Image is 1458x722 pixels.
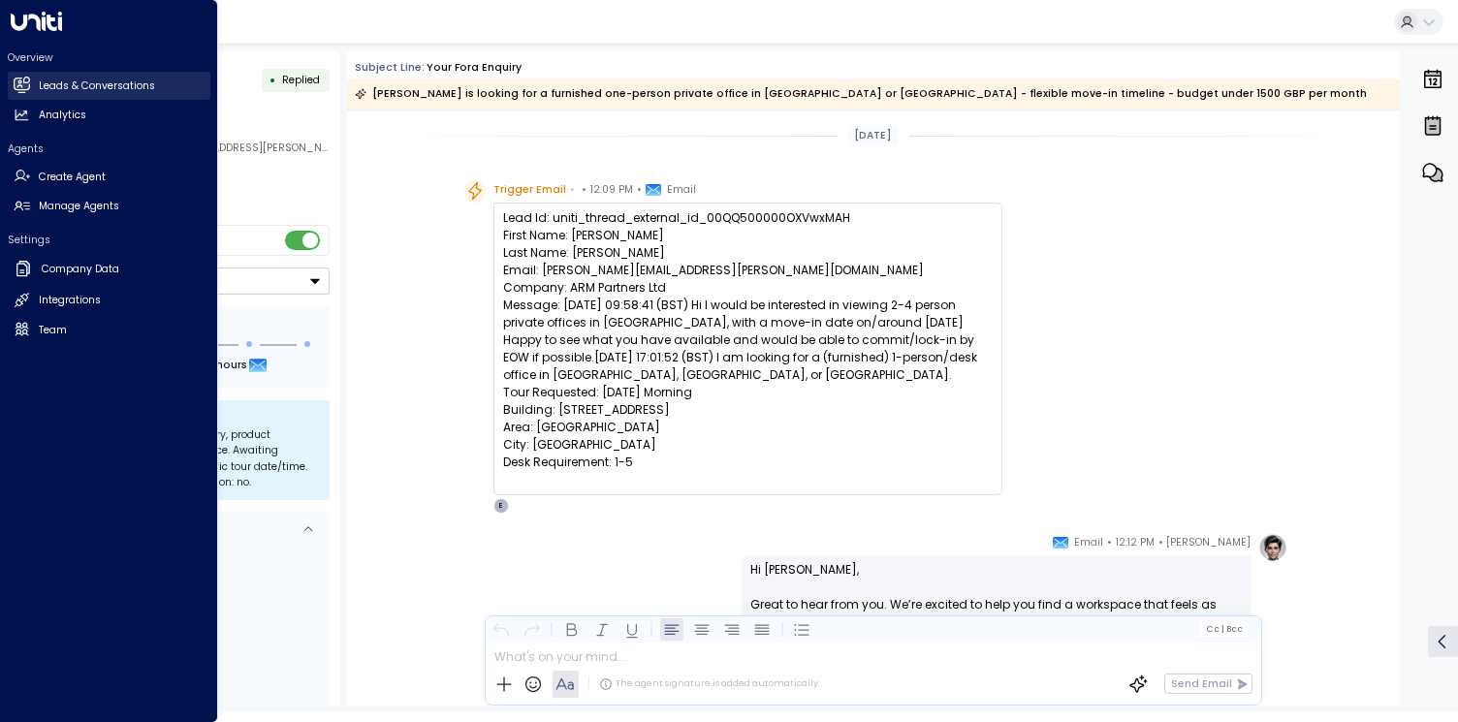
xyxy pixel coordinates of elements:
[848,125,898,146] div: [DATE]
[1166,533,1251,552] span: [PERSON_NAME]
[282,73,320,87] span: Replied
[42,262,119,277] h2: Company Data
[1107,533,1112,552] span: •
[8,102,210,130] a: Analytics
[39,323,67,338] h2: Team
[599,677,818,691] div: The agent signature is added automatically
[39,170,106,185] h2: Create Agent
[8,316,210,344] a: Team
[39,293,101,308] h2: Integrations
[582,180,586,200] span: •
[8,287,210,315] a: Integrations
[503,209,993,488] div: Lead Id: uniti_thread_external_id_00QQ500000OXVwxMAH First Name: [PERSON_NAME] Last Name: [PERSON...
[637,180,642,200] span: •
[39,199,119,214] h2: Manage Agents
[427,60,522,76] div: Your Fora Enquiry
[8,141,210,156] h2: Agents
[8,254,210,285] a: Company Data
[667,180,696,200] span: Email
[8,72,210,100] a: Leads & Conversations
[1116,533,1155,552] span: 12:12 PM
[1258,533,1287,562] img: profile-logo.png
[1200,622,1249,636] button: Cc|Bcc
[1158,533,1163,552] span: •
[1074,533,1103,552] span: Email
[39,108,86,123] h2: Analytics
[8,50,210,65] h2: Overview
[355,60,425,75] span: Subject Line:
[1220,624,1223,634] span: |
[39,78,155,94] h2: Leads & Conversations
[520,617,543,641] button: Redo
[8,163,210,191] a: Create Agent
[570,180,575,200] span: •
[87,141,431,155] span: [PERSON_NAME][EMAIL_ADDRESS][PERSON_NAME][DOMAIN_NAME]
[1206,624,1243,634] span: Cc Bcc
[269,67,276,93] div: •
[590,180,633,200] span: 12:09 PM
[8,193,210,221] a: Manage Agents
[493,498,509,514] div: E
[355,84,1367,104] div: [PERSON_NAME] is looking for a furnished one-person private office in [GEOGRAPHIC_DATA] or [GEOGR...
[493,180,566,200] span: Trigger Email
[8,233,210,247] h2: Settings
[490,617,513,641] button: Undo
